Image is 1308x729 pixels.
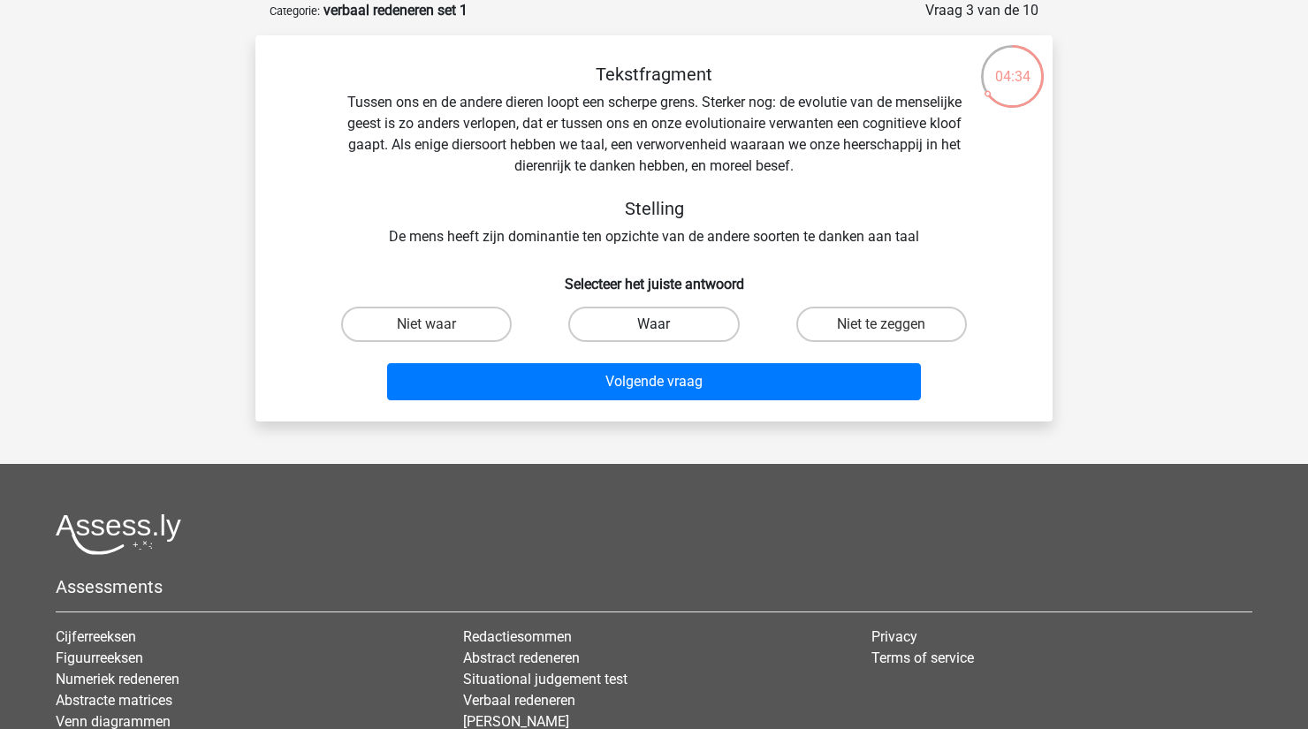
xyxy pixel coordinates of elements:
[341,307,512,342] label: Niet waar
[979,43,1046,87] div: 04:34
[56,649,143,666] a: Figuurreeksen
[387,363,922,400] button: Volgende vraag
[340,64,968,85] h5: Tekstfragment
[463,649,580,666] a: Abstract redeneren
[270,4,320,18] small: Categorie:
[56,671,179,687] a: Numeriek redeneren
[871,628,917,645] a: Privacy
[463,692,575,709] a: Verbaal redeneren
[463,671,627,687] a: Situational judgement test
[568,307,739,342] label: Waar
[340,198,968,219] h5: Stelling
[323,2,468,19] strong: verbaal redeneren set 1
[284,262,1024,292] h6: Selecteer het juiste antwoord
[56,692,172,709] a: Abstracte matrices
[284,64,1024,247] div: Tussen ons en de andere dieren loopt een scherpe grens. Sterker nog: de evolutie van de menselijk...
[56,628,136,645] a: Cijferreeksen
[796,307,967,342] label: Niet te zeggen
[56,576,1252,597] h5: Assessments
[871,649,974,666] a: Terms of service
[56,513,181,555] img: Assessly logo
[463,628,572,645] a: Redactiesommen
